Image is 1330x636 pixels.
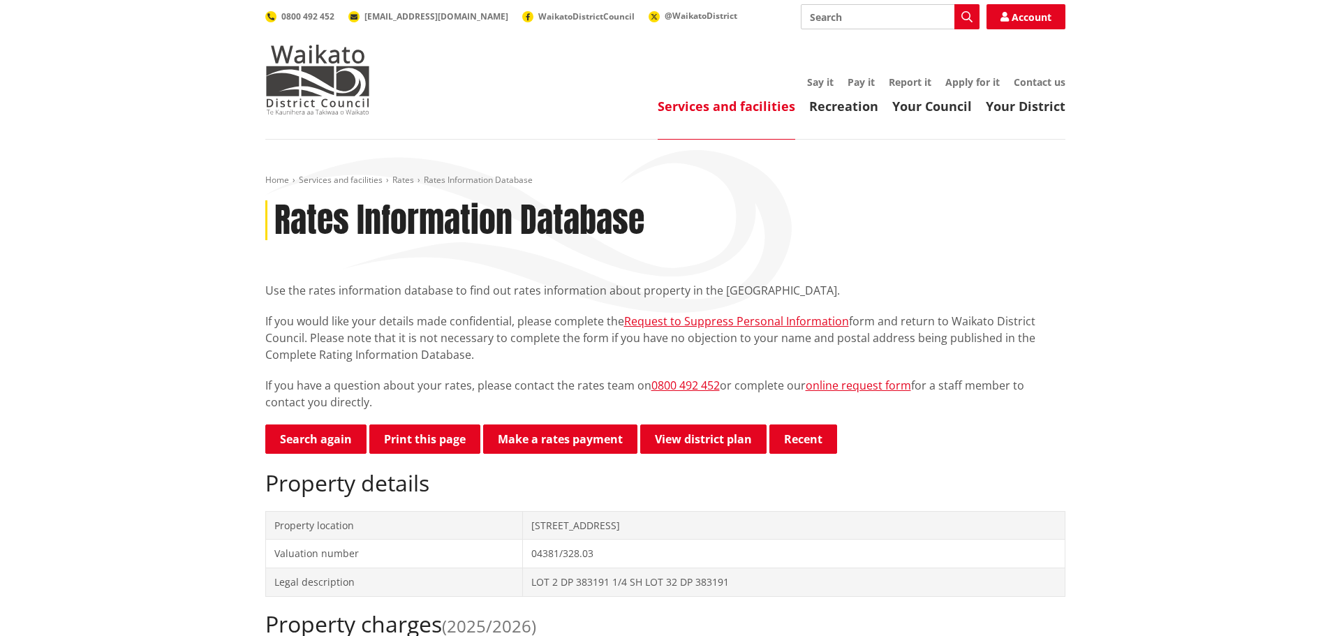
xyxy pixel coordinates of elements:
[265,313,1065,363] p: If you would like your details made confidential, please complete the form and return to Waikato ...
[265,282,1065,299] p: Use the rates information database to find out rates information about property in the [GEOGRAPHI...
[265,511,522,540] td: Property location
[522,540,1065,568] td: 04381/328.03
[281,10,334,22] span: 0800 492 452
[807,75,834,89] a: Say it
[651,378,720,393] a: 0800 492 452
[265,45,370,114] img: Waikato District Council - Te Kaunihera aa Takiwaa o Waikato
[848,75,875,89] a: Pay it
[658,98,795,114] a: Services and facilities
[640,424,767,454] a: View district plan
[522,10,635,22] a: WaikatoDistrictCouncil
[299,174,383,186] a: Services and facilities
[806,378,911,393] a: online request form
[424,174,533,186] span: Rates Information Database
[945,75,1000,89] a: Apply for it
[265,540,522,568] td: Valuation number
[274,200,644,241] h1: Rates Information Database
[265,424,367,454] a: Search again
[392,174,414,186] a: Rates
[986,98,1065,114] a: Your District
[801,4,980,29] input: Search input
[987,4,1065,29] a: Account
[265,10,334,22] a: 0800 492 452
[265,470,1065,496] h2: Property details
[769,424,837,454] button: Recent
[649,10,737,22] a: @WaikatoDistrict
[1014,75,1065,89] a: Contact us
[265,174,289,186] a: Home
[483,424,637,454] a: Make a rates payment
[265,377,1065,411] p: If you have a question about your rates, please contact the rates team on or complete our for a s...
[892,98,972,114] a: Your Council
[538,10,635,22] span: WaikatoDistrictCouncil
[348,10,508,22] a: [EMAIL_ADDRESS][DOMAIN_NAME]
[809,98,878,114] a: Recreation
[522,568,1065,596] td: LOT 2 DP 383191 1/4 SH LOT 32 DP 383191
[665,10,737,22] span: @WaikatoDistrict
[369,424,480,454] button: Print this page
[624,313,849,329] a: Request to Suppress Personal Information
[889,75,931,89] a: Report it
[364,10,508,22] span: [EMAIL_ADDRESS][DOMAIN_NAME]
[265,175,1065,186] nav: breadcrumb
[522,511,1065,540] td: [STREET_ADDRESS]
[265,568,522,596] td: Legal description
